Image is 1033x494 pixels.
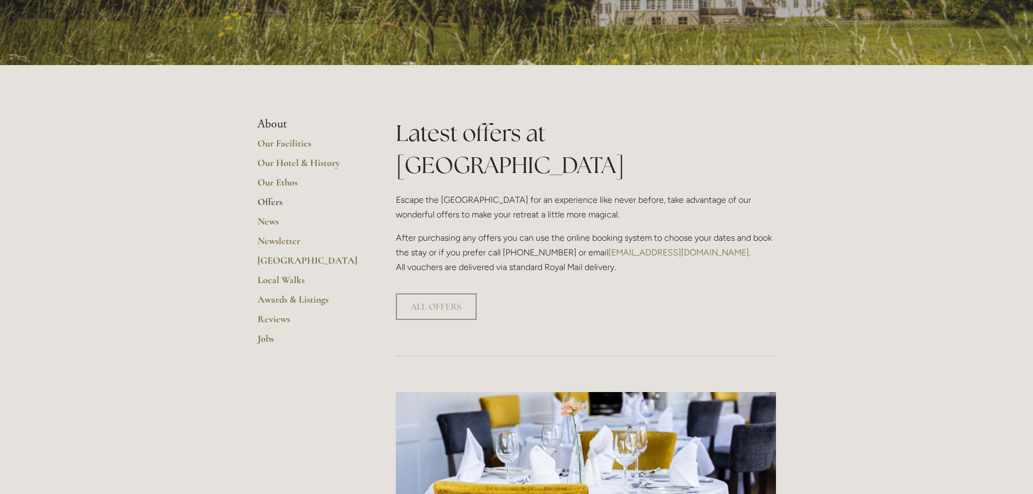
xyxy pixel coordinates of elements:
a: Our Facilities [258,137,361,157]
h1: Latest offers at [GEOGRAPHIC_DATA] [396,117,776,181]
a: Our Hotel & History [258,157,361,176]
a: Reviews [258,313,361,332]
p: After purchasing any offers you can use the online booking system to choose your dates and book t... [396,230,776,275]
a: Jobs [258,332,361,352]
a: [EMAIL_ADDRESS][DOMAIN_NAME] [608,247,749,258]
a: Awards & Listings [258,293,361,313]
a: Offers [258,196,361,215]
a: ALL OFFERS [396,293,477,320]
a: [GEOGRAPHIC_DATA] [258,254,361,274]
a: Our Ethos [258,176,361,196]
li: About [258,117,361,131]
p: Escape the [GEOGRAPHIC_DATA] for an experience like never before, take advantage of our wonderful... [396,193,776,222]
a: Local Walks [258,274,361,293]
a: Newsletter [258,235,361,254]
a: News [258,215,361,235]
